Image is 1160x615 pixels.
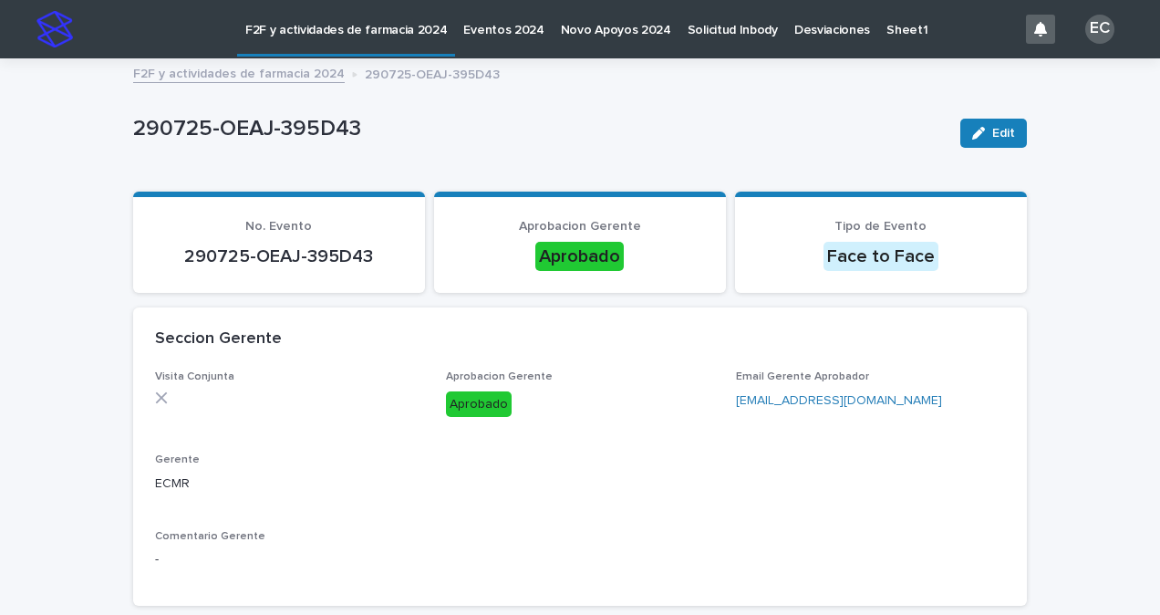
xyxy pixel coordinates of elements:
[36,11,73,47] img: stacker-logo-s-only.png
[823,242,938,271] div: Face to Face
[155,531,265,542] span: Comentario Gerente
[446,391,512,418] div: Aprobado
[446,371,553,382] span: Aprobacion Gerente
[736,371,869,382] span: Email Gerente Aprobador
[155,245,403,267] p: 290725-OEAJ-395D43
[155,329,282,349] h2: Seccion Gerente
[133,116,946,142] p: 290725-OEAJ-395D43
[365,63,500,83] p: 290725-OEAJ-395D43
[155,454,200,465] span: Gerente
[834,220,927,233] span: Tipo de Evento
[1085,15,1114,44] div: EC
[535,242,624,271] div: Aprobado
[519,220,641,233] span: Aprobacion Gerente
[133,62,345,83] a: F2F y actividades de farmacia 2024
[736,394,942,407] a: [EMAIL_ADDRESS][DOMAIN_NAME]
[155,474,424,494] p: ECMR
[245,220,312,233] span: No. Evento
[155,550,1005,569] p: -
[155,371,234,382] span: Visita Conjunta
[992,127,1015,140] span: Edit
[960,119,1027,148] button: Edit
